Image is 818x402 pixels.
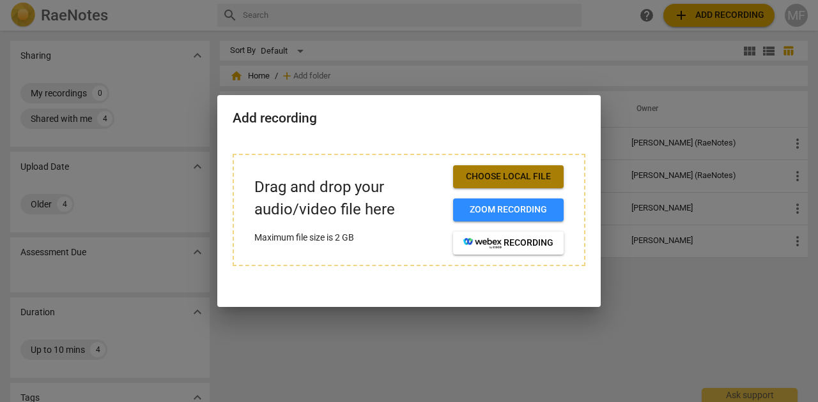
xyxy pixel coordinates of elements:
[233,110,585,126] h2: Add recording
[254,176,443,221] p: Drag and drop your audio/video file here
[453,232,564,255] button: recording
[463,170,553,183] span: Choose local file
[453,165,564,188] button: Choose local file
[453,198,564,221] button: Zoom recording
[463,204,553,216] span: Zoom recording
[463,237,553,249] span: recording
[254,231,443,244] p: Maximum file size is 2 GB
